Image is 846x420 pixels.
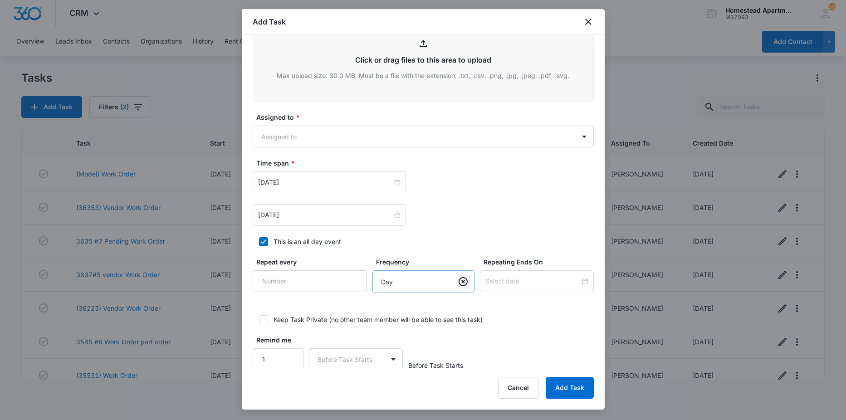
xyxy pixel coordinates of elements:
h1: Add Task [253,16,286,27]
button: Add Task [546,377,594,399]
div: Keep Task Private (no other team member will be able to see this task) [274,315,483,324]
button: Cancel [498,377,538,399]
input: Select date [485,276,580,286]
div: This is an all day event [274,237,341,246]
input: Number [253,348,304,370]
label: Remind me [256,335,308,345]
label: Assigned to [256,112,597,122]
input: Sep 8, 2025 [258,177,392,187]
input: Sep 22, 2025 [258,210,392,220]
input: Number [253,270,367,292]
button: close [583,16,594,27]
span: Before Task Starts [408,361,463,370]
label: Frequency [376,257,479,267]
label: Repeat every [256,257,371,267]
label: Repeating Ends On [484,257,597,267]
label: Time span [256,158,597,168]
button: Clear [456,274,470,289]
